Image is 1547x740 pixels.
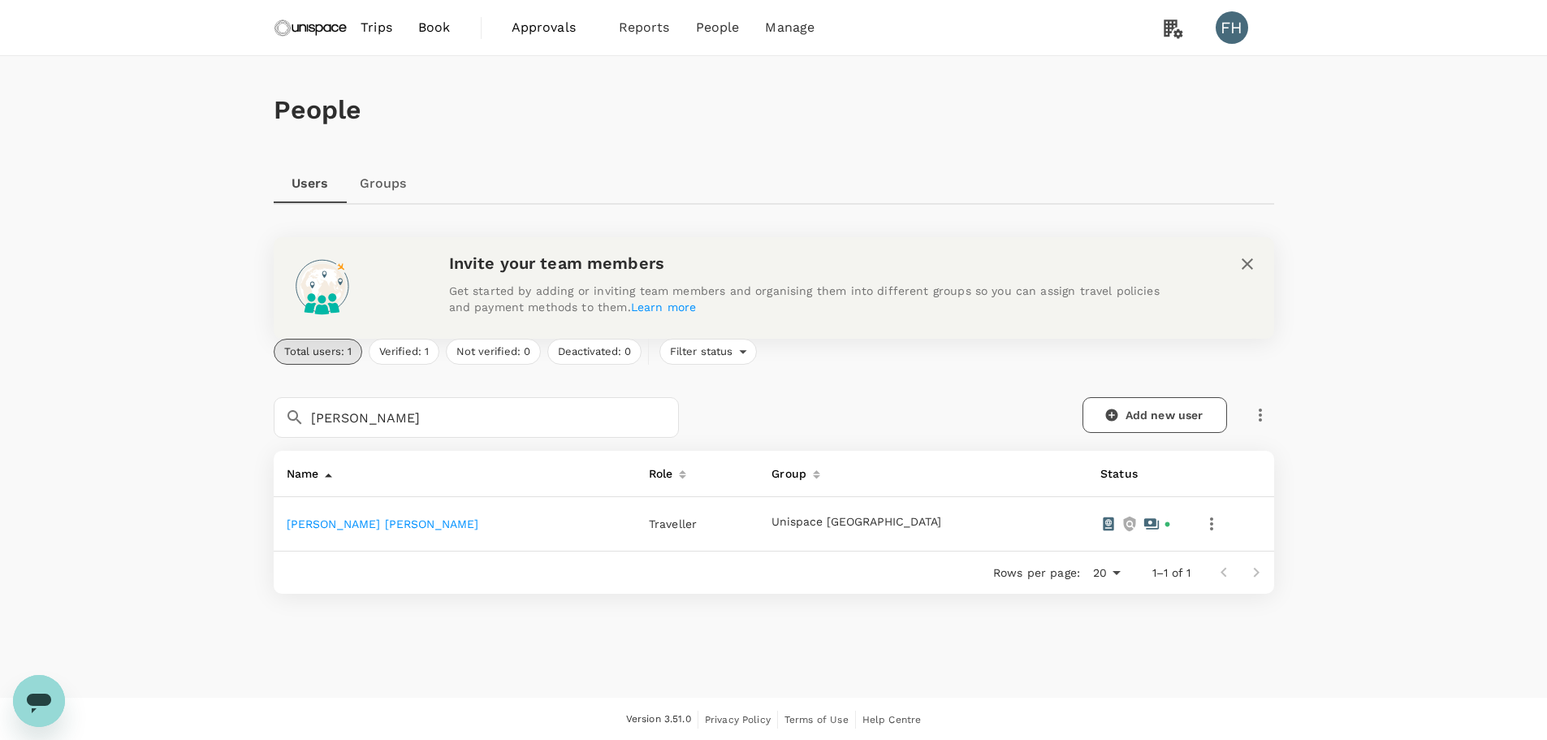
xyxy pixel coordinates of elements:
[862,711,922,729] a: Help Centre
[369,339,439,365] button: Verified: 1
[1234,250,1261,278] button: close
[1082,397,1227,433] a: Add new user
[287,250,358,322] img: onboarding-banner
[311,397,679,438] input: Search for a user
[642,457,673,483] div: Role
[280,457,319,483] div: Name
[347,164,420,203] a: Groups
[765,457,806,483] div: Group
[993,565,1080,581] p: Rows per page:
[547,339,642,365] button: Deactivated: 0
[862,714,922,725] span: Help Centre
[1087,561,1126,585] div: 20
[619,18,670,37] span: Reports
[784,714,849,725] span: Terms of Use
[631,301,697,314] a: Learn more
[765,18,815,37] span: Manage
[446,339,541,365] button: Not verified: 0
[660,344,740,360] span: Filter status
[696,18,740,37] span: People
[274,164,347,203] a: Users
[784,711,849,729] a: Terms of Use
[626,712,691,728] span: Version 3.51.0
[659,339,758,365] div: Filter status
[449,250,1180,276] h6: Invite your team members
[1087,451,1185,497] th: Status
[13,675,65,727] iframe: Button to launch messaging window
[449,283,1180,315] p: Get started by adding or inviting team members and organising them into different groups so you c...
[274,95,1274,125] h1: People
[705,711,771,729] a: Privacy Policy
[771,516,941,529] button: Unispace [GEOGRAPHIC_DATA]
[1152,565,1190,581] p: 1–1 of 1
[361,18,392,37] span: Trips
[418,18,451,37] span: Book
[287,517,479,530] a: [PERSON_NAME] [PERSON_NAME]
[1216,11,1248,44] div: FH
[705,714,771,725] span: Privacy Policy
[649,517,697,530] span: Traveller
[274,10,348,45] img: Unispace
[274,339,362,365] button: Total users: 1
[512,18,593,37] span: Approvals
